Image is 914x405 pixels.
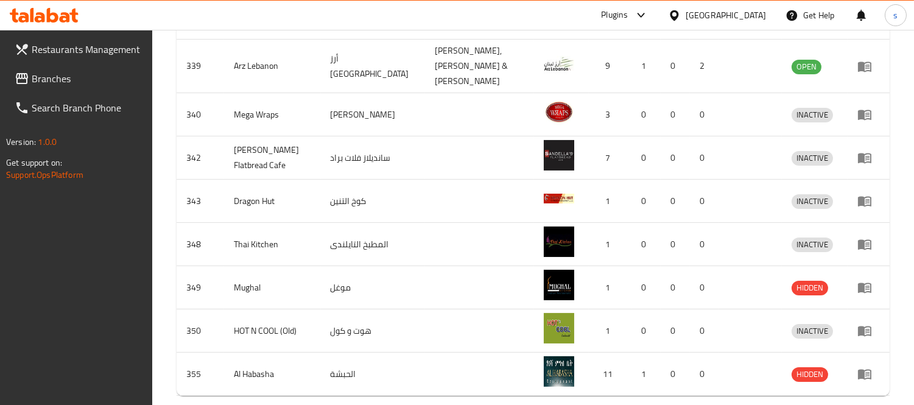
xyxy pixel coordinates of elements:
[857,237,880,252] div: Menu
[857,367,880,381] div: Menu
[690,309,719,353] td: 0
[321,136,425,180] td: سانديلاز فلات براد
[224,40,320,93] td: Arz Lebanon
[857,194,880,208] div: Menu
[690,93,719,136] td: 0
[631,180,661,223] td: 0
[6,167,83,183] a: Support.OpsPlatform
[893,9,898,22] span: s
[224,266,320,309] td: Mughal
[792,281,828,295] span: HIDDEN
[544,356,574,387] img: Al Habasha
[321,353,425,396] td: الحبشة
[690,180,719,223] td: 0
[32,42,143,57] span: Restaurants Management
[321,93,425,136] td: [PERSON_NAME]
[177,353,224,396] td: 355
[661,136,690,180] td: 0
[321,180,425,223] td: كوخ التنين
[661,93,690,136] td: 0
[38,134,57,150] span: 1.0.0
[321,309,425,353] td: هوت و كول
[544,97,574,127] img: Mega Wraps
[589,136,631,180] td: 7
[224,136,320,180] td: [PERSON_NAME] Flatbread Cafe
[5,93,153,122] a: Search Branch Phone
[690,136,719,180] td: 0
[857,150,880,165] div: Menu
[792,194,833,208] span: INACTIVE
[544,227,574,257] img: Thai Kitchen
[177,266,224,309] td: 349
[177,180,224,223] td: 343
[224,353,320,396] td: Al Habasha
[6,155,62,171] span: Get support on:
[425,40,535,93] td: [PERSON_NAME],[PERSON_NAME] & [PERSON_NAME]
[224,180,320,223] td: Dragon Hut
[321,266,425,309] td: موغل
[690,353,719,396] td: 0
[792,60,821,74] span: OPEN
[792,367,828,382] div: HIDDEN
[544,49,574,79] img: Arz Lebanon
[857,59,880,74] div: Menu
[544,270,574,300] img: Mughal
[690,40,719,93] td: 2
[32,71,143,86] span: Branches
[589,40,631,93] td: 9
[5,35,153,64] a: Restaurants Management
[631,40,661,93] td: 1
[661,353,690,396] td: 0
[857,280,880,295] div: Menu
[792,367,828,381] span: HIDDEN
[631,93,661,136] td: 0
[589,93,631,136] td: 3
[792,324,833,338] span: INACTIVE
[224,93,320,136] td: Mega Wraps
[589,266,631,309] td: 1
[589,353,631,396] td: 11
[6,134,36,150] span: Version:
[544,183,574,214] img: Dragon Hut
[661,40,690,93] td: 0
[177,223,224,266] td: 348
[792,151,833,165] span: INACTIVE
[321,40,425,93] td: أرز [GEOGRAPHIC_DATA]
[589,223,631,266] td: 1
[589,309,631,353] td: 1
[690,266,719,309] td: 0
[631,266,661,309] td: 0
[661,180,690,223] td: 0
[601,8,628,23] div: Plugins
[589,180,631,223] td: 1
[631,136,661,180] td: 0
[631,223,661,266] td: 0
[857,323,880,338] div: Menu
[792,238,833,252] span: INACTIVE
[5,64,153,93] a: Branches
[792,108,833,122] span: INACTIVE
[321,223,425,266] td: المطبخ التايلندى
[224,223,320,266] td: Thai Kitchen
[792,194,833,209] div: INACTIVE
[690,223,719,266] td: 0
[544,140,574,171] img: Sandella's Flatbread Cafe
[224,309,320,353] td: HOT N COOL (Old)
[792,238,833,252] div: INACTIVE
[661,223,690,266] td: 0
[177,93,224,136] td: 340
[686,9,766,22] div: [GEOGRAPHIC_DATA]
[177,136,224,180] td: 342
[631,353,661,396] td: 1
[661,309,690,353] td: 0
[177,40,224,93] td: 339
[32,100,143,115] span: Search Branch Phone
[631,309,661,353] td: 0
[177,309,224,353] td: 350
[857,107,880,122] div: Menu
[544,313,574,343] img: HOT N COOL (Old)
